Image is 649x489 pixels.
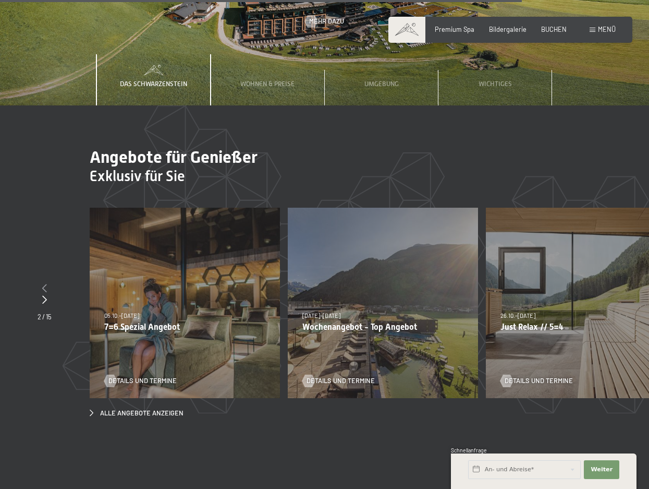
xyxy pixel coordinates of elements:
span: 26.10.–[DATE] [500,312,535,319]
span: Weiter [591,466,613,474]
span: Angebote für Genießer [90,147,258,167]
a: Details und Termine [302,376,375,386]
button: Weiter [584,460,619,479]
a: Alle Angebote anzeigen [90,409,183,418]
span: Details und Termine [108,376,177,386]
p: Wochenangebot - Top Angebot [302,322,463,332]
span: Das Schwarzenstein [120,80,187,88]
span: Alle Angebote anzeigen [100,409,183,418]
span: 2 [38,313,41,321]
span: / [42,313,45,321]
span: Wichtiges [479,80,512,88]
a: Mehr dazu [305,17,344,26]
span: Details und Termine [505,376,573,386]
a: Details und Termine [104,376,177,386]
a: Bildergalerie [489,25,526,33]
span: 05.10.–[DATE] [104,312,139,319]
span: Exklusiv für Sie [90,168,185,185]
a: Details und Termine [500,376,573,386]
span: Menü [598,25,616,33]
p: 7=6 Spezial Angebot [104,322,265,332]
span: Wohnen & Preise [240,80,295,88]
span: Mehr dazu [309,17,344,26]
span: Umgebung [364,80,399,88]
a: BUCHEN [541,25,567,33]
a: Premium Spa [435,25,474,33]
span: [DATE]–[DATE] [302,312,340,319]
span: Details und Termine [307,376,375,386]
span: Schnellanfrage [451,447,487,454]
span: 15 [46,313,52,321]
